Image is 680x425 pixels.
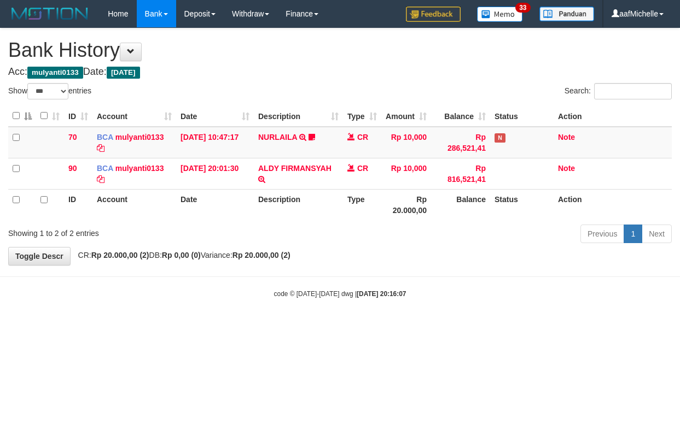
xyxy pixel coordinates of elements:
a: Copy mulyanti0133 to clipboard [97,144,104,152]
h1: Bank History [8,39,672,61]
span: Has Note [495,133,505,143]
th: Action [554,105,672,127]
span: CR: DB: Variance: [73,251,290,259]
strong: Rp 0,00 (0) [162,251,201,259]
td: Rp 816,521,41 [431,158,490,189]
small: code © [DATE]-[DATE] dwg | [274,290,406,298]
a: mulyanti0133 [115,133,164,141]
th: Account: activate to sort column ascending [92,105,176,127]
a: Note [558,164,575,173]
span: 70 [68,133,77,141]
th: Action [554,189,672,220]
span: CR [357,133,368,141]
a: Toggle Descr [8,247,71,265]
a: Note [558,133,575,141]
a: Previous [580,225,624,243]
strong: Rp 20.000,00 (2) [91,251,149,259]
div: Showing 1 to 2 of 2 entries [8,223,275,239]
a: Next [642,225,672,243]
th: Type: activate to sort column ascending [343,105,381,127]
th: Account [92,189,176,220]
span: CR [357,164,368,173]
th: Date [176,189,254,220]
a: ALDY FIRMANSYAH [258,164,332,173]
th: Rp 20.000,00 [381,189,431,220]
img: Feedback.jpg [406,7,461,22]
a: mulyanti0133 [115,164,164,173]
td: Rp 286,521,41 [431,127,490,158]
span: mulyanti0133 [27,67,83,79]
td: [DATE] 10:47:17 [176,127,254,158]
label: Search: [565,83,672,99]
th: Status [490,189,554,220]
strong: [DATE] 20:16:07 [357,290,406,298]
img: MOTION_logo.png [8,5,91,22]
select: Showentries [27,83,68,99]
th: Description: activate to sort column ascending [254,105,343,127]
span: BCA [97,164,113,173]
th: Type [343,189,381,220]
th: Balance: activate to sort column ascending [431,105,490,127]
td: Rp 10,000 [381,127,431,158]
th: ID: activate to sort column ascending [64,105,92,127]
label: Show entries [8,83,91,99]
a: Copy mulyanti0133 to clipboard [97,175,104,184]
th: Status [490,105,554,127]
th: Amount: activate to sort column ascending [381,105,431,127]
span: 33 [515,3,530,13]
span: [DATE] [107,67,140,79]
td: [DATE] 20:01:30 [176,158,254,189]
input: Search: [594,83,672,99]
a: NURLAILA [258,133,297,141]
th: : activate to sort column descending [8,105,36,127]
h4: Acc: Date: [8,67,672,78]
img: panduan.png [539,7,594,21]
span: 90 [68,164,77,173]
th: Balance [431,189,490,220]
td: Rp 10,000 [381,158,431,189]
span: BCA [97,133,113,141]
th: : activate to sort column ascending [36,105,64,127]
strong: Rp 20.000,00 (2) [233,251,290,259]
img: Button%20Memo.svg [477,7,523,22]
th: ID [64,189,92,220]
a: 1 [624,225,642,243]
th: Description [254,189,343,220]
th: Date: activate to sort column ascending [176,105,254,127]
